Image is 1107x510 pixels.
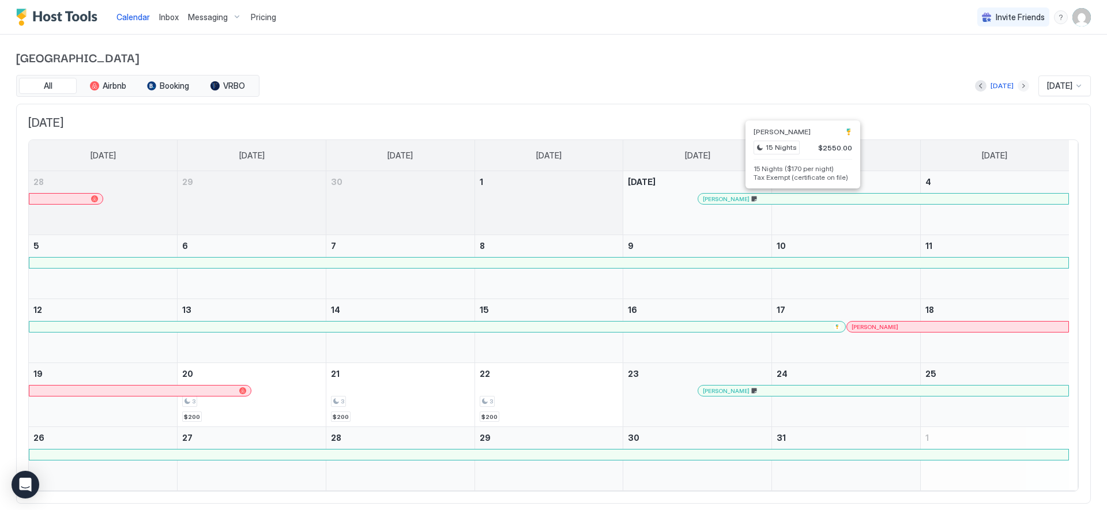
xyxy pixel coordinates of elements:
[16,75,259,97] div: tab-group
[228,140,276,171] a: Monday
[178,299,326,363] td: October 13, 2025
[754,164,852,182] pre: 15 Nights ($170 per night) Tax Exempt (certificate on file)
[475,299,623,363] td: October 15, 2025
[387,150,413,161] span: [DATE]
[920,235,1069,299] td: October 11, 2025
[772,363,920,384] a: October 24, 2025
[772,235,921,299] td: October 10, 2025
[921,363,1069,384] a: October 25, 2025
[326,171,475,235] td: September 30, 2025
[975,80,986,92] button: Previous month
[33,433,44,443] span: 26
[29,363,178,427] td: October 19, 2025
[326,235,475,299] td: October 7, 2025
[475,427,623,491] td: October 29, 2025
[852,323,898,331] span: [PERSON_NAME]
[29,171,178,235] td: September 28, 2025
[19,78,77,94] button: All
[852,323,1064,331] div: [PERSON_NAME]
[920,299,1069,363] td: October 18, 2025
[178,363,326,427] td: October 20, 2025
[480,241,485,251] span: 8
[29,299,178,363] td: October 12, 2025
[772,299,921,363] td: October 17, 2025
[29,235,178,299] td: October 5, 2025
[921,235,1069,256] a: October 11, 2025
[475,235,623,299] td: October 8, 2025
[223,81,245,91] span: VRBO
[331,305,340,315] span: 14
[772,299,920,320] a: October 17, 2025
[79,140,127,171] a: Sunday
[326,363,475,427] td: October 21, 2025
[326,235,475,256] a: October 7, 2025
[1047,81,1072,91] span: [DATE]
[925,369,936,379] span: 25
[188,12,228,22] span: Messaging
[772,171,920,192] a: October 3, 2025
[475,363,623,427] td: October 22, 2025
[490,398,493,405] span: 3
[178,171,326,192] a: September 29, 2025
[331,241,336,251] span: 7
[341,398,344,405] span: 3
[628,177,656,187] span: [DATE]
[623,427,771,448] a: October 30, 2025
[480,369,490,379] span: 22
[628,369,639,379] span: 23
[159,12,179,22] span: Inbox
[178,427,326,491] td: October 27, 2025
[199,78,257,94] button: VRBO
[178,299,326,320] a: October 13, 2025
[777,305,785,315] span: 17
[326,427,475,448] a: October 28, 2025
[623,171,771,192] a: October 2, 2025
[33,369,43,379] span: 19
[16,9,103,26] a: Host Tools Logo
[777,433,786,443] span: 31
[159,11,179,23] a: Inbox
[184,413,200,421] span: $200
[628,433,639,443] span: 30
[475,235,623,256] a: October 8, 2025
[29,171,177,192] a: September 28, 2025
[480,433,491,443] span: 29
[182,305,191,315] span: 13
[28,116,1079,130] span: [DATE]
[772,363,921,427] td: October 24, 2025
[116,12,150,22] span: Calendar
[525,140,573,171] a: Wednesday
[925,241,932,251] span: 11
[331,369,340,379] span: 21
[239,150,265,161] span: [DATE]
[623,235,771,256] a: October 9, 2025
[178,171,326,235] td: September 29, 2025
[29,427,177,448] a: October 26, 2025
[772,427,920,448] a: October 31, 2025
[475,299,623,320] a: October 15, 2025
[16,48,1091,66] span: [GEOGRAPHIC_DATA]
[178,235,326,299] td: October 6, 2025
[925,433,929,443] span: 1
[331,433,341,443] span: 28
[920,427,1069,491] td: November 1, 2025
[777,369,788,379] span: 24
[685,150,710,161] span: [DATE]
[29,299,177,320] a: October 12, 2025
[44,81,52,91] span: All
[182,433,193,443] span: 27
[623,363,771,384] a: October 23, 2025
[982,150,1007,161] span: [DATE]
[623,235,772,299] td: October 9, 2025
[925,305,934,315] span: 18
[921,171,1069,192] a: October 4, 2025
[628,305,637,315] span: 16
[480,305,489,315] span: 15
[991,81,1014,91] div: [DATE]
[79,78,137,94] button: Airbnb
[333,413,349,421] span: $200
[182,177,193,187] span: 29
[996,12,1045,22] span: Invite Friends
[777,241,786,251] span: 10
[178,427,326,448] a: October 27, 2025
